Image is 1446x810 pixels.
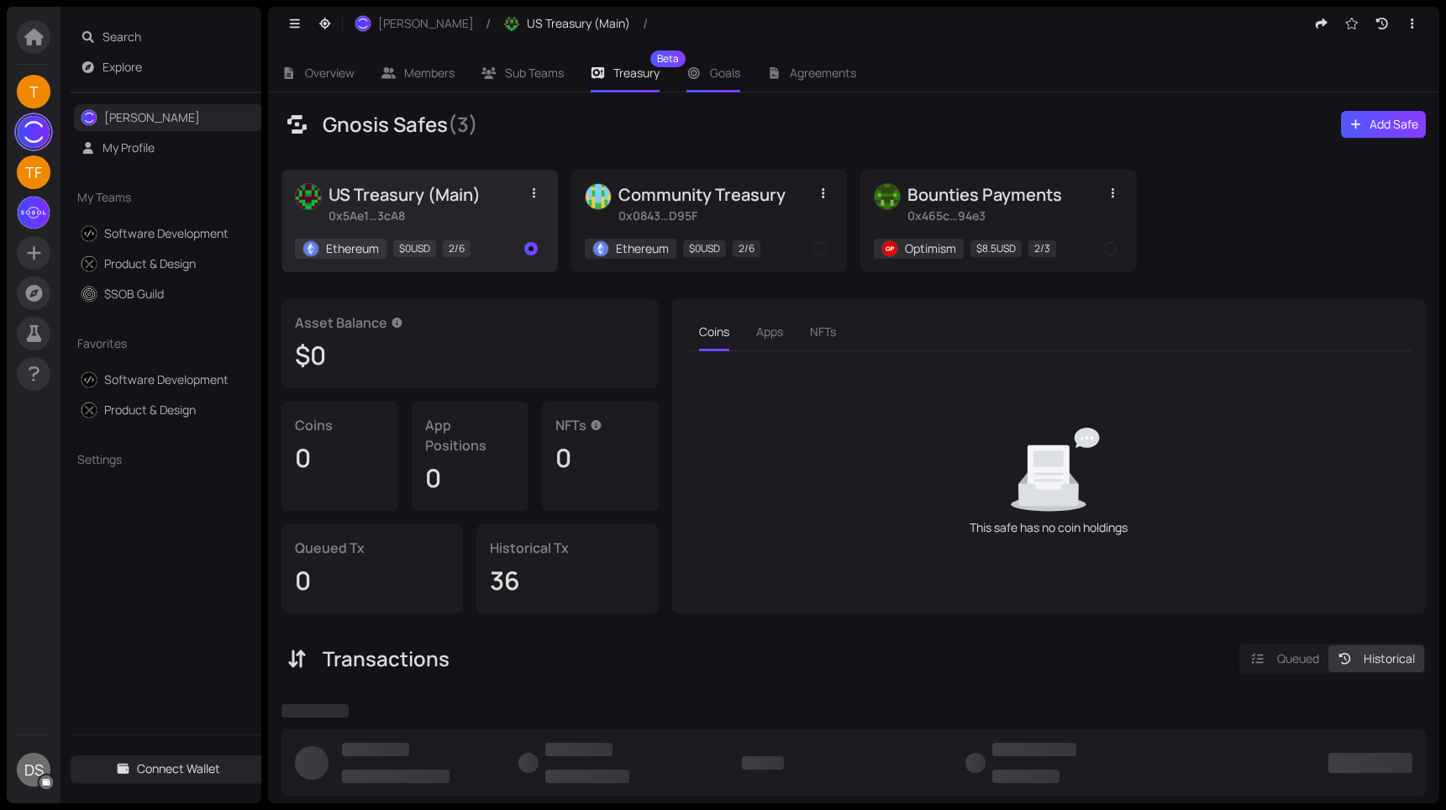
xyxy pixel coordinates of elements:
div: App Positions [425,415,515,455]
div: US Treasury (Main) [329,183,481,207]
div: Community Treasury [618,183,786,207]
div: Historical Tx [490,538,644,558]
div: Gnosis Safes [323,111,481,138]
img: AAEBAQEBAQEBAQEBAQEBAQEBAQEBAQEBAQEBAQEBAQEBAgICAgICAgICAgICAgICAgAAAAAAAAAAAAAAAAAAAAAAAAAAAAAAA... [296,184,321,209]
span: My Teams [77,188,229,207]
span: Coins [699,323,729,339]
div: 0 [295,442,385,474]
img: optimism-icon.png [882,241,897,256]
div: Transactions [323,645,454,672]
span: Apps [756,323,783,339]
div: Ethereum [616,240,669,257]
img: EIolxYUL98.jpeg [82,372,97,387]
a: Software Development [104,225,229,241]
button: Add Safe [1341,111,1427,138]
a: $SOB Guild [104,286,164,302]
img: ethereum-icon.png [303,241,318,256]
img: AAEBAQEBAQEBAQEBAQEBAQEBAQEBAQEBAQEBAQEBAQEBAAAAAAAAAAAAAAAAAAAAAAEBAQEBAQEBAQEBAQEBAQEBAQEBAQEBA... [875,184,900,209]
div: 0x465c…94e3 [907,207,1062,225]
div: 0 [295,565,450,597]
span: 2 / 3 [1028,240,1056,257]
a: Explore [103,59,142,75]
a: Software Development [81,366,255,393]
div: This safe has no coin holdings [970,518,1128,537]
a: My Profile [103,139,155,155]
div: 0x0843…D95F [618,207,786,225]
div: Optimism [905,240,956,257]
span: Connect Wallet [137,760,220,778]
span: Search [103,24,256,50]
a: Product & Design [81,397,255,423]
div: 0 [555,442,645,474]
span: DS [24,753,44,786]
div: 0x5Ae1…3cA8 [329,207,481,225]
span: $ 0 USD [683,240,726,257]
div: NFTs [555,415,645,435]
img: Gl7-IqO7JL.jpeg [82,402,97,418]
img: IM0s7RdbjA.jpeg [355,16,371,31]
img: S5xeEuA_KA.jpeg [18,116,50,148]
span: $ 8.5 USD [970,240,1022,257]
button: Connect Wallet [71,755,266,782]
span: Agreements [790,65,856,81]
span: Favorites [77,334,229,353]
span: $ 0 USD [393,240,436,257]
span: Settings [77,450,229,469]
span: Treasury [613,67,660,79]
div: $ 0 [295,339,645,371]
div: 0 [425,462,515,494]
div: Bounties Payments [907,183,1062,207]
span: Members [404,65,455,81]
div: Settings [71,440,266,479]
sup: Beta [650,50,686,67]
div: 36 [490,565,644,597]
img: AAAAAAAAAAAAAAAAAAAAAAAAAAAAAAAAAAAAAAAAAAAAAgICAgICAgICAgICAgICAgEBAQEBAQEBAQEBAQEBAQEBAQEBAQEBA... [586,184,611,209]
span: US Treasury (Main) [527,14,630,33]
span: ( 3 ) [448,110,478,138]
div: Coins [295,415,385,435]
a: [PERSON_NAME] [104,109,200,125]
button: [PERSON_NAME] [346,10,482,37]
div: Queued Tx [295,538,450,558]
img: 0x5Ae1216887b0dAd5a82451EFC5a6EC0A91473cA8 [504,16,519,31]
span: Overview [305,65,355,81]
span: [PERSON_NAME] [378,14,474,33]
span: Goals [710,65,740,81]
img: T8Xj_ByQ5B.jpeg [18,197,50,229]
span: 2 / 6 [443,240,471,257]
div: Asset Balance [295,313,645,333]
span: 2 / 6 [733,240,760,257]
div: My Teams [71,178,266,217]
div: Ethereum [326,240,379,257]
a: Product & Design [104,255,196,271]
span: T [29,75,39,108]
img: ethereum-icon.png [593,241,608,256]
span: NFTs [810,323,836,339]
span: Add Safe [1370,115,1418,134]
span: Sub Teams [505,65,564,81]
div: Favorites [71,324,266,363]
span: TF [25,155,42,189]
